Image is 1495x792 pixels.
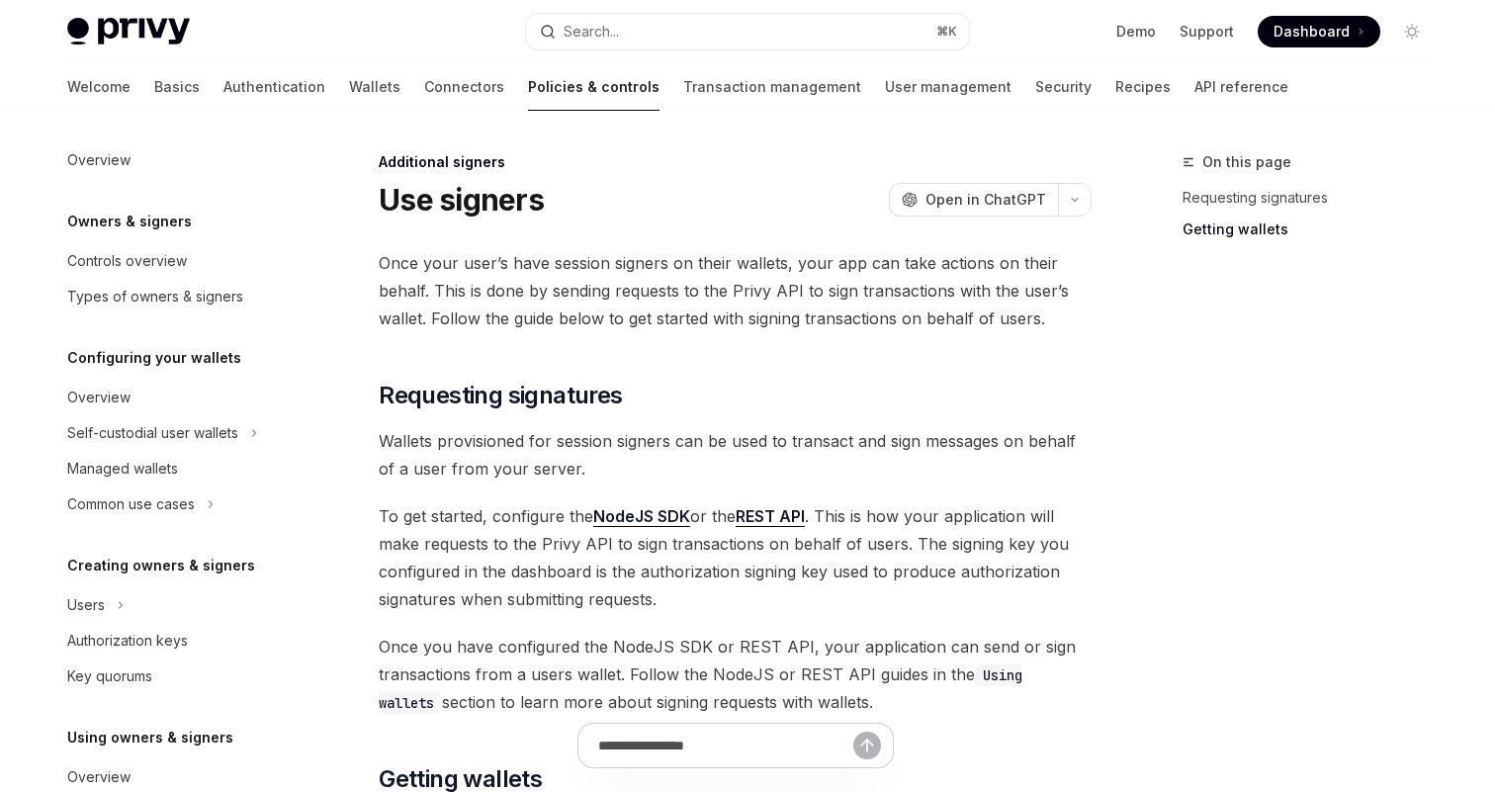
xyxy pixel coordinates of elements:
h5: Creating owners & signers [67,554,255,577]
a: NodeJS SDK [593,506,690,527]
a: Controls overview [51,243,305,279]
a: Types of owners & signers [51,279,305,314]
div: Common use cases [67,492,195,516]
a: Policies & controls [528,63,660,111]
span: To get started, configure the or the . This is how your application will make requests to the Pri... [379,502,1092,613]
div: Overview [67,148,131,172]
a: Authorization keys [51,623,305,659]
span: Once you have configured the NodeJS SDK or REST API, your application can send or sign transactio... [379,633,1092,716]
a: API reference [1194,63,1288,111]
button: Self-custodial user wallets [51,415,305,451]
a: Recipes [1115,63,1171,111]
div: Users [67,593,105,617]
div: Overview [67,386,131,409]
a: Key quorums [51,659,305,694]
span: On this page [1202,150,1291,174]
a: Transaction management [683,63,861,111]
input: Ask a question... [598,724,853,767]
span: Open in ChatGPT [925,190,1046,210]
div: Controls overview [67,249,187,273]
div: Additional signers [379,152,1092,172]
a: Welcome [67,63,131,111]
button: Toggle dark mode [1396,16,1428,47]
div: Managed wallets [67,457,178,481]
a: Connectors [424,63,504,111]
a: User management [885,63,1011,111]
button: Open in ChatGPT [889,183,1058,217]
h5: Owners & signers [67,210,192,233]
a: Demo [1116,22,1156,42]
h5: Using owners & signers [67,726,233,749]
a: Overview [51,380,305,415]
a: Support [1180,22,1234,42]
span: Once your user’s have session signers on their wallets, your app can take actions on their behalf... [379,249,1092,332]
button: Common use cases [51,486,305,522]
span: Wallets provisioned for session signers can be used to transact and sign messages on behalf of a ... [379,427,1092,483]
h5: Configuring your wallets [67,346,241,370]
a: Dashboard [1258,16,1380,47]
div: Self-custodial user wallets [67,421,238,445]
a: Getting wallets [1183,214,1444,245]
span: ⌘ K [936,24,957,40]
div: Key quorums [67,664,152,688]
div: Search... [564,20,619,44]
button: Search...⌘K [526,14,969,49]
a: Security [1035,63,1092,111]
span: Requesting signatures [379,380,622,411]
button: Send message [853,732,881,759]
a: REST API [736,506,805,527]
div: Types of owners & signers [67,285,243,308]
span: Dashboard [1274,22,1350,42]
a: Authentication [223,63,325,111]
a: Overview [51,142,305,178]
div: Overview [67,765,131,789]
button: Users [51,587,305,623]
div: Authorization keys [67,629,188,653]
a: Wallets [349,63,400,111]
img: light logo [67,18,190,45]
h1: Use signers [379,182,544,218]
a: Managed wallets [51,451,305,486]
a: Basics [154,63,200,111]
a: Requesting signatures [1183,182,1444,214]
